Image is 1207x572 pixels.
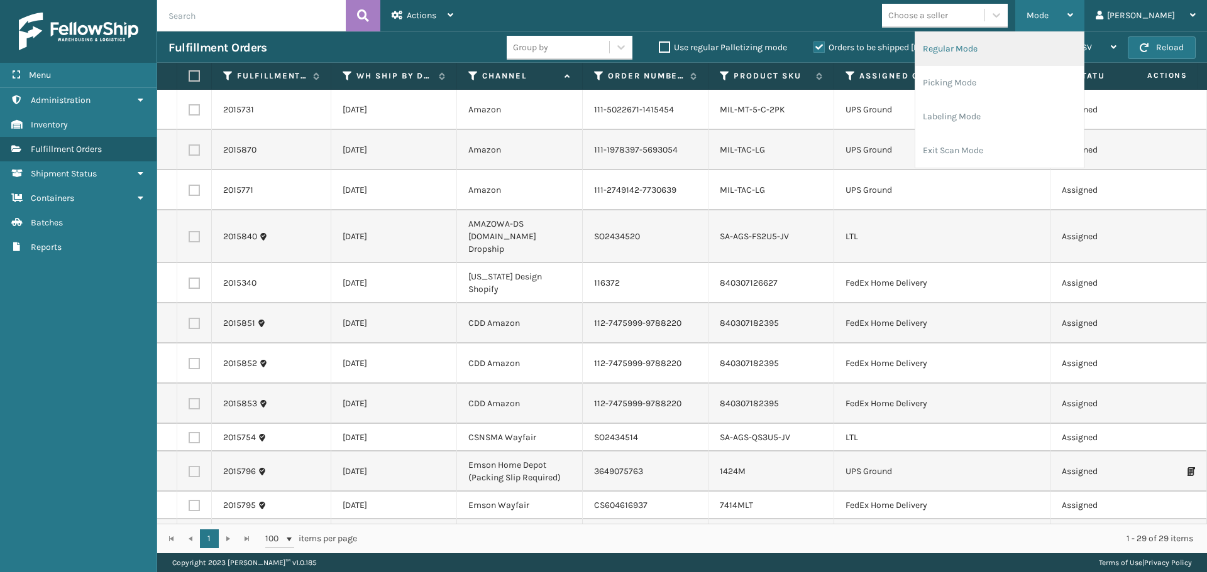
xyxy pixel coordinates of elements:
td: [DATE] [331,424,457,451]
a: 1 [200,529,219,548]
td: Amazon [457,130,583,170]
td: LTL [834,424,1050,451]
div: Choose a seller [888,9,948,22]
span: Administration [31,95,91,105]
a: MIL-MT-5-C-2PK [720,104,785,115]
td: 116372 [583,263,708,303]
label: Order Number [608,70,684,82]
td: Assigned [1050,451,1176,492]
td: CS604616937 [583,492,708,519]
li: Regular Mode [915,32,1084,66]
a: MIL-TAC-LG [720,185,765,195]
label: Orders to be shipped [DATE] [813,42,935,53]
td: [DATE] [331,90,457,130]
td: Assigned [1050,424,1176,451]
p: Copyright 2023 [PERSON_NAME]™ v 1.0.185 [172,553,317,572]
td: 112-7475999-9788220 [583,384,708,424]
a: 1424M [720,466,746,477]
td: [DATE] [331,519,457,547]
span: 100 [265,532,284,545]
td: CDD Amazon [457,303,583,343]
td: 111-1978397-5693054 [583,130,708,170]
td: Emson Wayfair [457,492,583,519]
a: SA-AGS-QS3U5-JV [720,432,790,443]
a: 7414MLT [720,500,753,510]
div: 1 - 29 of 29 items [375,532,1193,545]
span: Containers [31,193,74,203]
td: 3649075763 [583,451,708,492]
td: [DATE] [331,384,457,424]
td: Emson Home Depot (Packing Slip Required) [457,451,583,492]
h3: Fulfillment Orders [168,40,267,55]
a: SA-AGS-FS2U5-JV [720,231,789,242]
a: 2015852 [223,357,257,370]
td: [US_STATE] Design Shopify [457,263,583,303]
td: CDD Amazon [457,384,583,424]
a: 2015870 [223,144,256,156]
td: FedEx Home Delivery [834,384,1050,424]
td: UPS Ground [834,130,1050,170]
td: Assigned [1050,519,1176,547]
td: Amazon [457,90,583,130]
a: 840307182395 [720,398,779,409]
a: 840307182395 [720,358,779,369]
a: 840307182395 [720,318,779,328]
button: Reload [1128,36,1196,59]
td: CS604611560 [583,519,708,547]
td: FedEx Home Delivery [834,519,1050,547]
a: 2015851 [223,317,255,330]
div: | [1099,553,1192,572]
td: Amazon [457,170,583,210]
span: Inventory [31,119,68,130]
td: Assigned [1050,170,1176,210]
li: Labeling Mode [915,100,1084,134]
a: 840307126627 [720,278,778,288]
td: Assigned [1050,384,1176,424]
span: Mode [1027,10,1049,21]
a: 2015840 [223,230,257,243]
td: Assigned [1050,263,1176,303]
span: Shipment Status [31,168,97,179]
div: Group by [513,41,548,54]
td: CDD Amazon [457,343,583,384]
td: CSNSMA Wayfair [457,424,583,451]
td: Assigned [1050,303,1176,343]
td: SO2434514 [583,424,708,451]
td: AMAZOWA-DS [DOMAIN_NAME] Dropship [457,210,583,263]
a: 2015731 [223,104,254,116]
td: UPS Ground [834,170,1050,210]
span: Actions [407,10,436,21]
td: [DATE] [331,492,457,519]
span: Actions [1108,65,1195,86]
label: Use regular Palletizing mode [659,42,787,53]
a: Privacy Policy [1144,558,1192,567]
label: Channel [482,70,558,82]
td: Assigned [1050,210,1176,263]
td: 112-7475999-9788220 [583,343,708,384]
td: Assigned [1050,343,1176,384]
span: items per page [265,529,357,548]
td: UPS Ground [834,451,1050,492]
a: 2015340 [223,277,256,289]
td: 112-7475999-9788220 [583,303,708,343]
td: [DATE] [331,451,457,492]
label: Assigned Carrier Service [859,70,1026,82]
td: [DATE] [331,130,457,170]
td: [DATE] [331,303,457,343]
span: Fulfillment Orders [31,144,102,154]
label: Fulfillment Order Id [237,70,307,82]
td: [DATE] [331,263,457,303]
span: Reports [31,242,62,252]
a: Terms of Use [1099,558,1142,567]
td: Assigned [1050,492,1176,519]
td: FedEx Home Delivery [834,303,1050,343]
i: Print Packing Slip [1188,467,1195,476]
span: Batches [31,217,63,228]
a: MIL-TAC-LG [720,144,765,155]
span: Menu [29,70,51,80]
td: UPS Ground [834,90,1050,130]
td: 111-2749142-7730639 [583,170,708,210]
td: FedEx Home Delivery [834,343,1050,384]
td: Emson Wayfair [457,519,583,547]
td: SO2434520 [583,210,708,263]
